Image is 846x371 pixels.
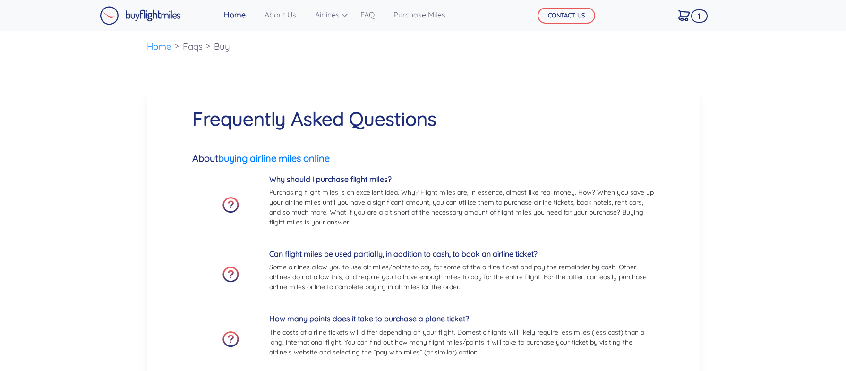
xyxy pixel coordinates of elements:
[269,188,654,227] p: Purchasing flight miles is an excellent idea. Why? Flight miles are, in essence, almost like real...
[538,8,595,24] button: CONTACT US
[100,6,181,25] img: Buy Flight Miles Logo
[269,175,654,184] h5: Why should I purchase flight miles?
[178,31,207,62] li: Faqs
[390,5,449,24] a: Purchase Miles
[311,5,345,24] a: Airlines
[192,153,654,164] h5: About
[269,314,654,323] h5: How many points does it take to purchase a plane ticket?
[269,262,654,292] p: Some airlines allow you to use air miles/points to pay for some of the airline ticket and pay the...
[100,4,181,27] a: Buy Flight Miles Logo
[678,10,690,21] img: Cart
[691,9,708,23] span: 1
[261,5,300,24] a: About Us
[357,5,378,24] a: FAQ
[147,41,171,52] a: Home
[269,250,654,259] h5: Can flight miles be used partially, in addition to cash, to book an airline ticket?
[209,31,235,62] li: Buy
[222,331,239,347] img: faq-icon.png
[218,152,330,164] a: buying airline miles online
[222,267,239,283] img: faq-icon.png
[222,197,239,213] img: faq-icon.png
[269,328,654,357] p: The costs of airline tickets will differ depending on your flight. Domestic flights will likely r...
[675,5,694,25] a: 1
[220,5,249,24] a: Home
[192,107,654,130] h1: Frequently Asked Questions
